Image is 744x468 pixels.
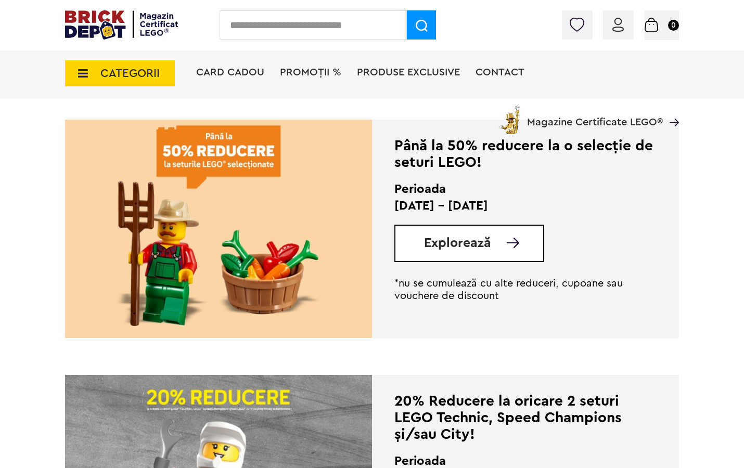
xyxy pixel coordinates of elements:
a: Produse exclusive [357,67,460,77]
a: Explorează [424,237,543,250]
a: Card Cadou [196,67,264,77]
a: Magazine Certificate LEGO® [663,103,679,114]
div: 20% Reducere la oricare 2 seturi LEGO Technic, Speed Champions și/sau City! [394,393,657,443]
div: Până la 50% reducere la o selecție de seturi LEGO! [394,137,657,171]
a: PROMOȚII % [280,67,341,77]
span: Magazine Certificate LEGO® [527,103,663,127]
p: [DATE] - [DATE] [394,198,657,214]
span: CATEGORII [100,68,160,79]
p: *nu se cumulează cu alte reduceri, cupoane sau vouchere de discount [394,277,657,302]
span: Explorează [424,237,491,250]
small: 0 [668,20,679,31]
a: Contact [476,67,524,77]
h2: Perioada [394,181,657,198]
